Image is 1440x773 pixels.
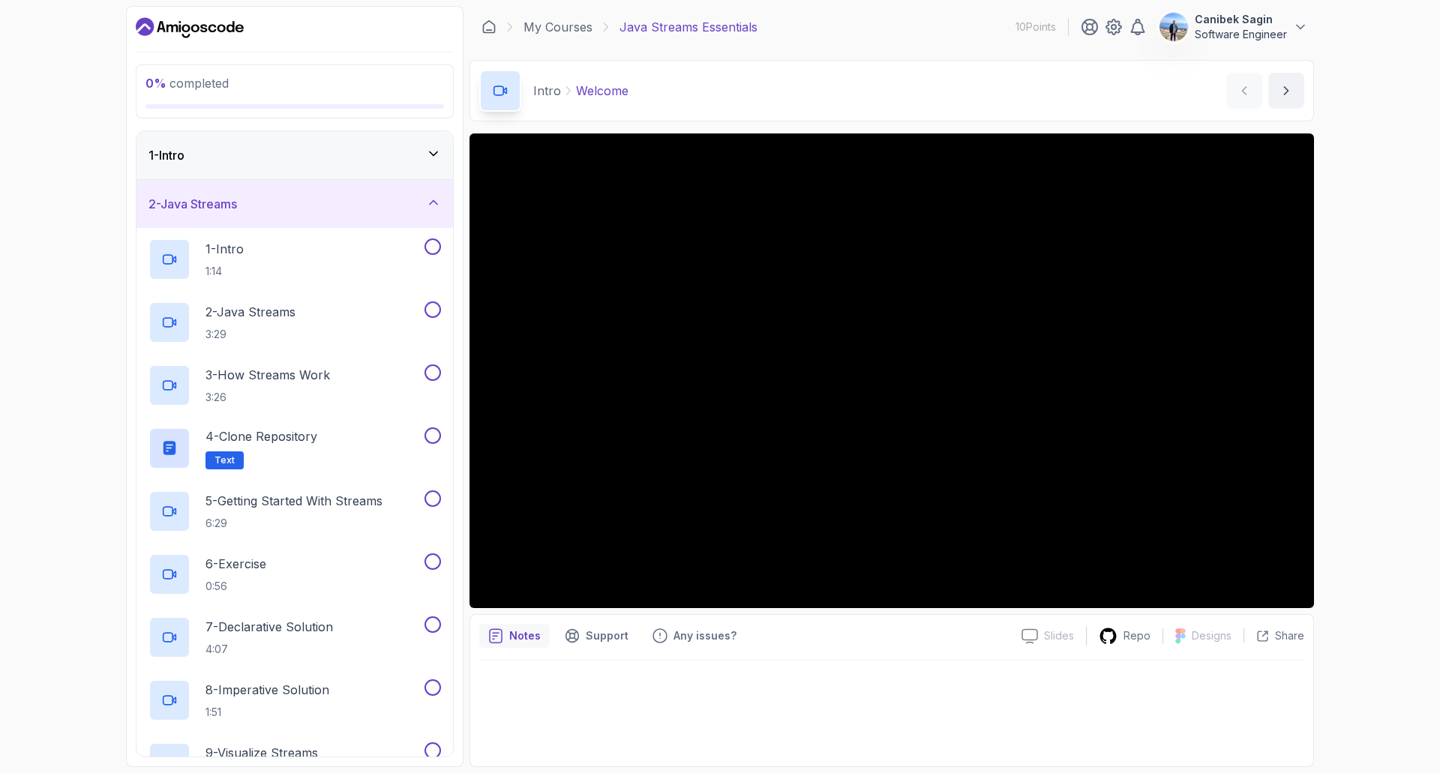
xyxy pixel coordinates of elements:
[136,131,453,179] button: 1-Intro
[1195,12,1287,27] p: Canibek Sagin
[145,76,166,91] span: 0 %
[469,133,1314,608] iframe: 1 - Hi
[205,705,329,720] p: 1:51
[205,516,382,531] p: 6:29
[1192,628,1231,643] p: Designs
[556,624,637,648] button: Support button
[619,18,757,36] p: Java Streams Essentials
[205,264,244,279] p: 1:14
[148,616,441,658] button: 7-Declarative Solution4:07
[148,238,441,280] button: 1-Intro1:14
[136,180,453,228] button: 2-Java Streams
[148,553,441,595] button: 6-Exercise0:56
[1044,628,1074,643] p: Slides
[205,327,295,342] p: 3:29
[205,390,330,405] p: 3:26
[148,146,184,164] h3: 1 - Intro
[1015,19,1056,34] p: 10 Points
[1159,13,1188,41] img: user profile image
[576,82,628,100] p: Welcome
[1087,627,1162,646] a: Repo
[205,555,266,573] p: 6 - Exercise
[205,366,330,384] p: 3 - How Streams Work
[1268,73,1304,109] button: next content
[205,681,329,699] p: 8 - Imperative Solution
[205,642,333,657] p: 4:07
[205,427,317,445] p: 4 - Clone Repository
[1123,628,1150,643] p: Repo
[673,628,736,643] p: Any issues?
[148,490,441,532] button: 5-Getting Started With Streams6:29
[205,240,244,258] p: 1 - Intro
[509,628,541,643] p: Notes
[643,624,745,648] button: Feedback button
[205,579,266,594] p: 0:56
[205,303,295,321] p: 2 - Java Streams
[479,624,550,648] button: notes button
[148,364,441,406] button: 3-How Streams Work3:26
[1275,628,1304,643] p: Share
[1347,679,1440,751] iframe: chat widget
[523,18,592,36] a: My Courses
[148,301,441,343] button: 2-Java Streams3:29
[205,492,382,510] p: 5 - Getting Started With Streams
[1226,73,1262,109] button: previous content
[205,744,318,762] p: 9 - Visualize Streams
[148,195,237,213] h3: 2 - Java Streams
[136,16,244,40] a: Dashboard
[1243,628,1304,643] button: Share
[586,628,628,643] p: Support
[148,427,441,469] button: 4-Clone RepositoryText
[533,82,561,100] p: Intro
[214,454,235,466] span: Text
[1195,27,1287,42] p: Software Engineer
[481,19,496,34] a: Dashboard
[1159,12,1308,42] button: user profile imageCanibek SaginSoftware Engineer
[145,76,229,91] span: completed
[148,679,441,721] button: 8-Imperative Solution1:51
[205,618,333,636] p: 7 - Declarative Solution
